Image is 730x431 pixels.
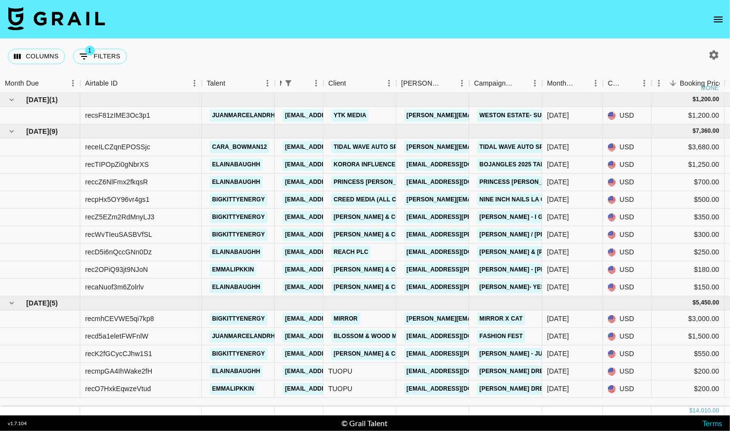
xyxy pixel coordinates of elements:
[283,348,441,360] a: [EMAIL_ADDRESS][PERSON_NAME][DOMAIN_NAME]
[603,328,652,345] div: USD
[404,348,563,360] a: [EMAIL_ADDRESS][PERSON_NAME][DOMAIN_NAME]
[210,348,267,360] a: bigkittyenergy
[210,246,263,258] a: elainabaughh
[603,209,652,226] div: USD
[652,174,725,191] div: $700.00
[603,139,652,156] div: USD
[652,76,666,90] button: Menu
[603,345,652,363] div: USD
[652,363,725,380] div: $200.00
[210,159,263,171] a: elainabaughh
[225,76,239,90] button: Sort
[477,159,598,171] a: Bojangles 2025 Tailgate Campaign
[331,229,416,241] a: [PERSON_NAME] & Co LLC
[680,74,723,93] div: Booking Price
[283,141,441,153] a: [EMAIL_ADDRESS][PERSON_NAME][DOMAIN_NAME]
[652,191,725,209] div: $500.00
[608,74,623,93] div: Currency
[401,74,441,93] div: [PERSON_NAME]
[331,348,416,360] a: [PERSON_NAME] & Co LLC
[603,363,652,380] div: USD
[441,76,455,90] button: Sort
[547,331,569,341] div: Oct '25
[5,74,39,93] div: Month Due
[85,265,148,274] div: rec2OPiQ93jt9NJoN
[477,365,562,377] a: [PERSON_NAME] Dresses
[283,330,441,342] a: [EMAIL_ADDRESS][PERSON_NAME][DOMAIN_NAME]
[603,226,652,244] div: USD
[693,407,719,415] div: 14,010.00
[283,246,441,258] a: [EMAIL_ADDRESS][PERSON_NAME][DOMAIN_NAME]
[404,109,563,122] a: [PERSON_NAME][EMAIL_ADDRESS][DOMAIN_NAME]
[309,76,323,90] button: Menu
[652,107,725,125] div: $1,200.00
[5,125,18,138] button: hide children
[49,126,58,136] span: ( 9 )
[477,141,550,153] a: Tidal Wave Auto Spa
[652,226,725,244] div: $300.00
[542,74,603,93] div: Month Due
[547,74,575,93] div: Month Due
[603,174,652,191] div: USD
[260,76,275,90] button: Menu
[39,76,53,90] button: Sort
[331,159,429,171] a: Korora Influencer Agency
[283,109,441,122] a: [EMAIL_ADDRESS][PERSON_NAME][DOMAIN_NAME]
[331,211,416,223] a: [PERSON_NAME] & Co LLC
[283,365,441,377] a: [EMAIL_ADDRESS][PERSON_NAME][DOMAIN_NAME]
[382,76,396,90] button: Menu
[346,76,360,90] button: Sort
[404,141,613,153] a: [PERSON_NAME][EMAIL_ADDRESS][PERSON_NAME][DOMAIN_NAME]
[404,246,513,258] a: [EMAIL_ADDRESS][DOMAIN_NAME]
[73,49,127,64] button: Show filters
[547,366,569,376] div: Oct '25
[603,279,652,296] div: USD
[323,380,396,398] div: TUOPU
[603,107,652,125] div: USD
[210,264,256,276] a: emmalipkkin
[26,298,49,308] span: [DATE]
[603,380,652,398] div: USD
[652,261,725,279] div: $180.00
[85,212,155,222] div: recZ5EZm2RdMnyLJ3
[283,281,441,293] a: [EMAIL_ADDRESS][PERSON_NAME][DOMAIN_NAME]
[283,264,441,276] a: [EMAIL_ADDRESS][PERSON_NAME][DOMAIN_NAME]
[709,10,728,29] button: open drawer
[49,298,58,308] span: ( 5 )
[210,109,294,122] a: juanmarcelandrhylan
[696,95,719,104] div: 1,200.00
[693,299,696,307] div: $
[331,313,360,325] a: Mirror
[85,230,152,239] div: recWvTIeuSASBVfSL
[210,194,267,206] a: bigkittyenergy
[404,313,563,325] a: [PERSON_NAME][EMAIL_ADDRESS][DOMAIN_NAME]
[85,331,148,341] div: recd5a1eletFWFnlW
[477,348,588,360] a: [PERSON_NAME] - Just Two Girls
[404,365,513,377] a: [EMAIL_ADDRESS][DOMAIN_NAME]
[207,74,225,93] div: Talent
[474,74,514,93] div: Campaign (Type)
[283,194,441,206] a: [EMAIL_ADDRESS][PERSON_NAME][DOMAIN_NAME]
[8,7,105,30] img: Grail Talent
[652,279,725,296] div: $150.00
[404,159,513,171] a: [EMAIL_ADDRESS][DOMAIN_NAME]
[603,244,652,261] div: USD
[469,74,542,93] div: Campaign (Type)
[477,383,562,395] a: [PERSON_NAME] Dresses
[547,110,569,120] div: Aug '25
[528,76,542,90] button: Menu
[210,141,269,153] a: cara_bowman12
[693,95,696,104] div: $
[547,349,569,359] div: Oct '25
[575,76,588,90] button: Sort
[331,281,416,293] a: [PERSON_NAME] & Co LLC
[341,418,388,428] div: © Grail Talent
[280,74,282,93] div: Manager
[547,230,569,239] div: Sep '25
[404,194,613,206] a: [PERSON_NAME][EMAIL_ADDRESS][PERSON_NAME][DOMAIN_NAME]
[547,282,569,292] div: Sep '25
[85,314,154,323] div: recmhCEVWE5qi7kp8
[652,139,725,156] div: $3,680.00
[477,211,587,223] a: [PERSON_NAME] - I got a feeling
[187,76,202,90] button: Menu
